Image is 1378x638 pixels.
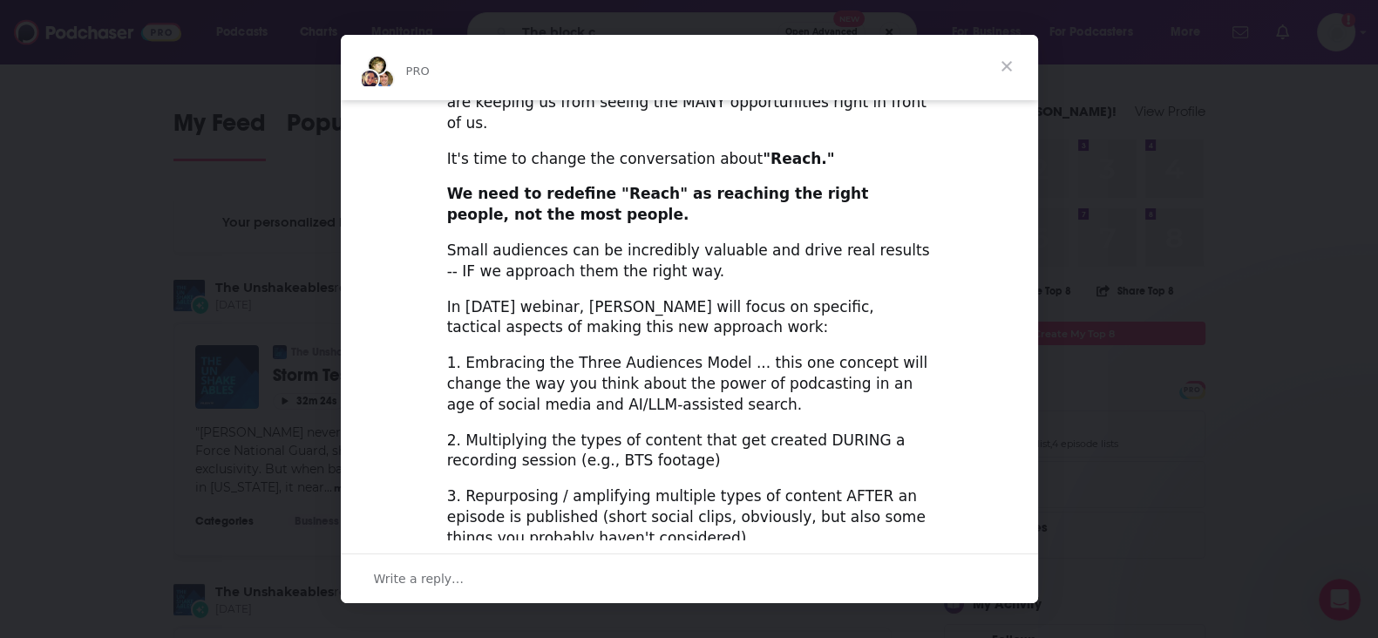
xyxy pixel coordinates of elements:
img: Barbara avatar [367,55,388,76]
b: "Reach." [763,150,834,167]
div: It's time to change the conversation about [447,149,932,170]
img: Dave avatar [374,69,395,90]
div: 3. Repurposing / amplifying multiple types of content AFTER an episode is published (short social... [447,486,932,548]
div: 2. Multiplying the types of content that get created DURING a recording session (e.g., BTS footage) [447,431,932,472]
div: In [DATE] webinar, [PERSON_NAME] will focus on specific, tactical aspects of making this new appr... [447,297,932,339]
b: We need to redefine "Reach" as reaching the right people, not the most people. [447,185,869,223]
div: Outdated ways of thinking, formed in the era of legacy media, are keeping us from seeing the MANY... [447,71,932,133]
span: PRO [406,64,430,78]
div: Open conversation and reply [341,553,1038,603]
div: 1. Embracing the Three Audiences Model ... this one concept will change the way you think about t... [447,353,932,415]
span: Close [975,35,1038,98]
span: Write a reply… [374,567,465,590]
div: Small audiences can be incredibly valuable and drive real results -- IF we approach them the righ... [447,241,932,282]
img: Sydney avatar [359,69,380,90]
